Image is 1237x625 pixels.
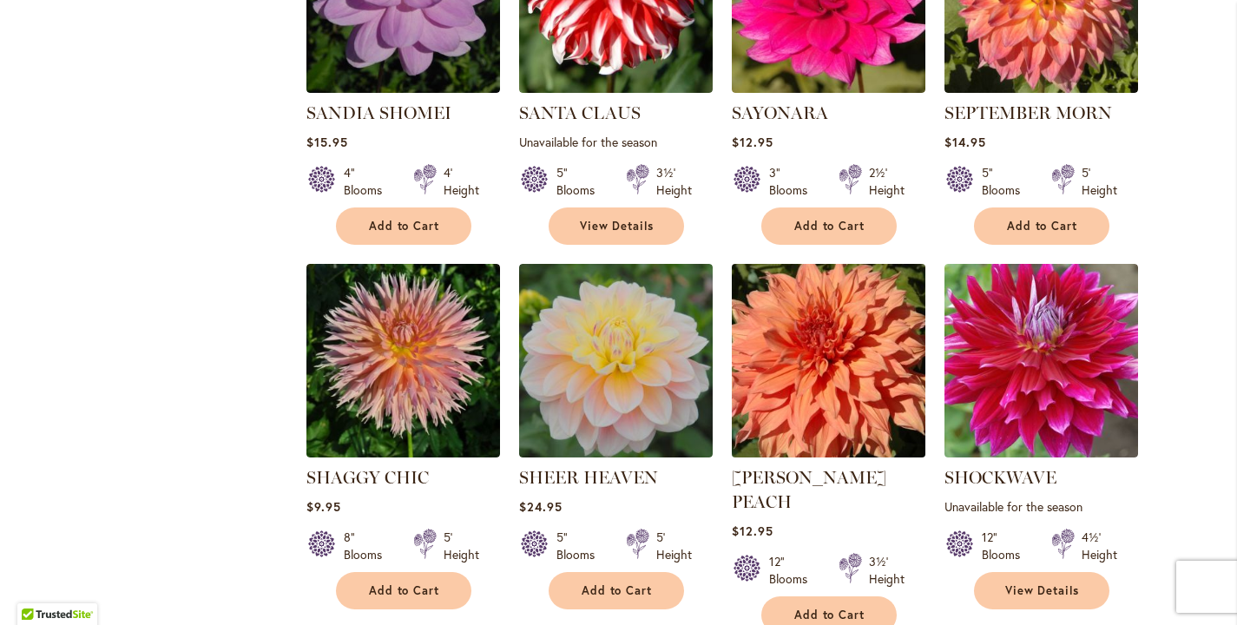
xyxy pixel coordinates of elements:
[944,467,1056,488] a: SHOCKWAVE
[732,467,886,512] a: [PERSON_NAME] PEACH
[306,134,348,150] span: $15.95
[336,572,471,609] button: Add to Cart
[656,164,692,199] div: 3½' Height
[656,529,692,563] div: 5' Height
[944,134,986,150] span: $14.95
[519,80,713,96] a: SANTA CLAUS
[444,164,479,199] div: 4' Height
[444,529,479,563] div: 5' Height
[556,529,605,563] div: 5" Blooms
[336,207,471,245] button: Add to Cart
[794,219,865,234] span: Add to Cart
[869,164,905,199] div: 2½' Height
[519,444,713,461] a: SHEER HEAVEN
[944,444,1138,461] a: Shockwave
[732,80,925,96] a: SAYONARA
[974,572,1109,609] a: View Details
[727,260,930,463] img: Sherwood's Peach
[519,134,713,150] p: Unavailable for the season
[556,164,605,199] div: 5" Blooms
[580,219,655,234] span: View Details
[732,444,925,461] a: Sherwood's Peach
[519,467,658,488] a: SHEER HEAVEN
[306,467,429,488] a: SHAGGY CHIC
[306,444,500,461] a: SHAGGY CHIC
[769,553,818,588] div: 12" Blooms
[519,498,563,515] span: $24.95
[519,102,641,123] a: SANTA CLAUS
[344,164,392,199] div: 4" Blooms
[761,207,897,245] button: Add to Cart
[974,207,1109,245] button: Add to Cart
[1007,219,1078,234] span: Add to Cart
[1082,529,1117,563] div: 4½' Height
[1082,164,1117,199] div: 5' Height
[344,529,392,563] div: 8" Blooms
[944,264,1138,457] img: Shockwave
[369,219,440,234] span: Add to Cart
[306,102,451,123] a: SANDIA SHOMEI
[982,164,1030,199] div: 5" Blooms
[732,523,773,539] span: $12.95
[369,583,440,598] span: Add to Cart
[869,553,905,588] div: 3½' Height
[944,498,1138,515] p: Unavailable for the season
[549,572,684,609] button: Add to Cart
[732,102,828,123] a: SAYONARA
[582,583,653,598] span: Add to Cart
[732,134,773,150] span: $12.95
[519,264,713,457] img: SHEER HEAVEN
[13,563,62,612] iframe: Launch Accessibility Center
[1005,583,1080,598] span: View Details
[306,80,500,96] a: SANDIA SHOMEI
[306,498,341,515] span: $9.95
[769,164,818,199] div: 3" Blooms
[794,608,865,622] span: Add to Cart
[549,207,684,245] a: View Details
[982,529,1030,563] div: 12" Blooms
[306,264,500,457] img: SHAGGY CHIC
[944,102,1112,123] a: SEPTEMBER MORN
[944,80,1138,96] a: September Morn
